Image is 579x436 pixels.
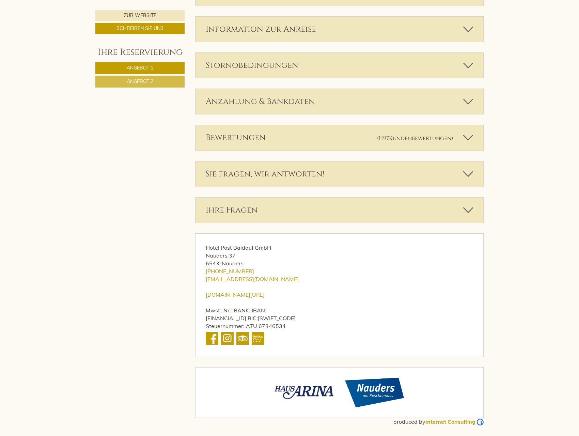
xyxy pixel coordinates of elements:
a: Zur Website [95,10,185,21]
span: Angebot 1 [127,65,153,71]
a: [DOMAIN_NAME][URL] [206,291,265,298]
span: : ATU 67346534 [243,323,286,329]
div: Stornobedingungen [195,53,484,78]
div: Ihre Reservierung [95,46,185,59]
small: (1197 ) [377,135,453,142]
span: Nauders 37 [206,252,236,259]
a: [PHONE_NUMBER] [206,268,254,275]
span: : BANK: IBAN: [FINANCIAL_ID] BIC:[SWIFT_CODE] [206,307,296,322]
span: Hotel Post Baldauf GmbH [206,244,271,251]
div: produced by [95,418,484,426]
div: Bewertungen [195,125,484,150]
span: Nauders [222,260,244,267]
span: 6543 [206,260,219,267]
span: Kundenbewertungen [389,135,451,142]
span: Angebot 2 [127,78,153,84]
div: Information zur Anreise [195,17,484,42]
div: - Mwst.-Nr. Steuernummer [195,234,315,357]
div: Anzahlung & Bankdaten [195,89,484,114]
b: Internet Consulting [425,418,475,425]
img: Logo Internet Consulting [477,419,484,425]
a: [EMAIL_ADDRESS][DOMAIN_NAME] [206,276,299,282]
a: Schreiben Sie uns [95,23,185,34]
div: Sie fragen, wir antworten! [195,161,484,187]
div: Ihre Fragen [195,198,484,223]
a: Internet Consulting [425,418,484,425]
